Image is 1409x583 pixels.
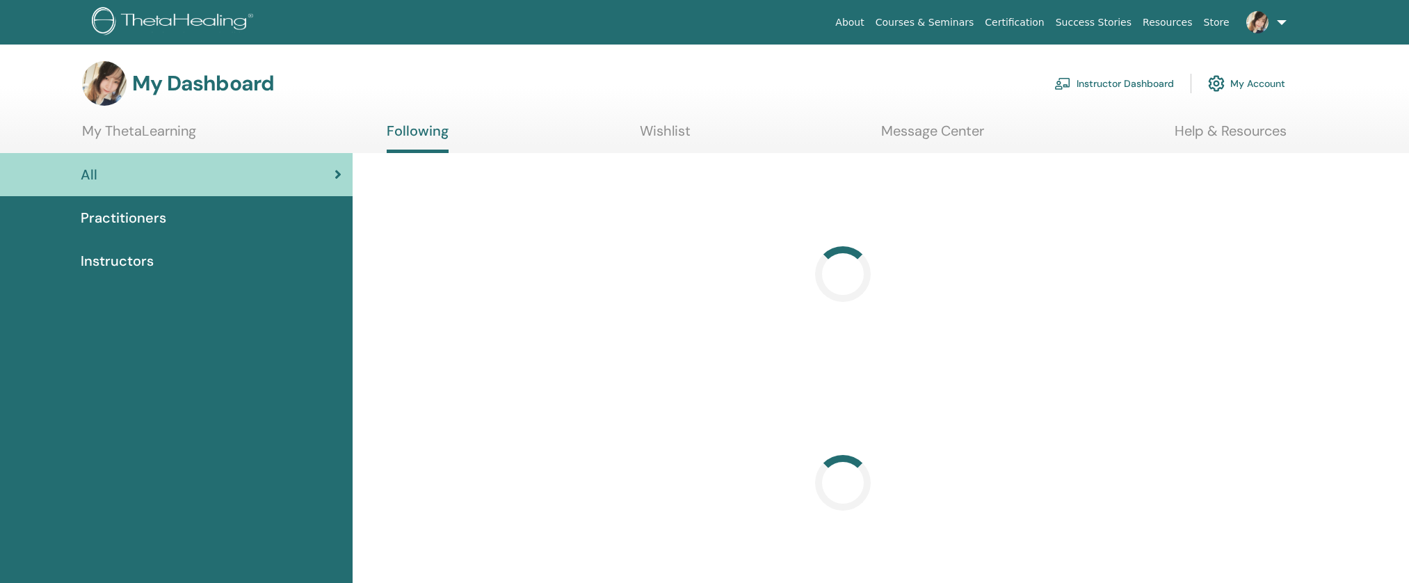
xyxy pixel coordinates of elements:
[1175,122,1287,150] a: Help & Resources
[1050,10,1137,35] a: Success Stories
[1246,11,1269,33] img: default.jpg
[881,122,984,150] a: Message Center
[387,122,449,153] a: Following
[1054,68,1174,99] a: Instructor Dashboard
[92,7,258,38] img: logo.png
[81,164,97,185] span: All
[1208,72,1225,95] img: cog.svg
[830,10,869,35] a: About
[132,71,274,96] h3: My Dashboard
[979,10,1049,35] a: Certification
[81,250,154,271] span: Instructors
[1137,10,1198,35] a: Resources
[82,122,196,150] a: My ThetaLearning
[81,207,166,228] span: Practitioners
[1054,77,1071,90] img: chalkboard-teacher.svg
[870,10,980,35] a: Courses & Seminars
[1208,68,1285,99] a: My Account
[82,61,127,106] img: default.jpg
[640,122,691,150] a: Wishlist
[1198,10,1235,35] a: Store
